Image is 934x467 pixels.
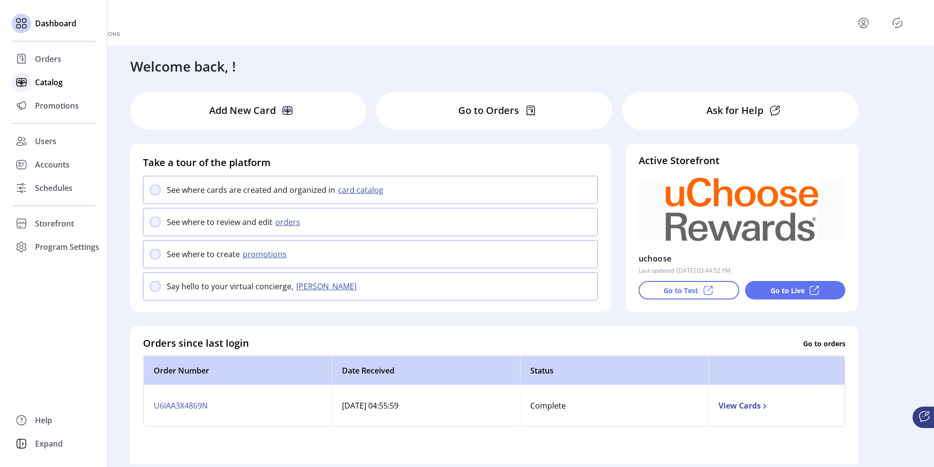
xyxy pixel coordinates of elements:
[332,385,520,426] td: [DATE] 04:55:59
[35,241,99,253] span: Program Settings
[293,280,362,292] button: [PERSON_NAME]
[35,53,61,65] span: Orders
[35,76,63,88] span: Catalog
[639,266,731,275] p: Last updated: [DATE] 03:44:52 PM
[209,103,276,118] p: Add New Card
[167,216,272,228] p: See where to review and edit
[771,285,805,296] p: Go to Live
[664,285,698,296] p: Go to Test
[144,385,332,426] td: U6IAA3X4869N
[240,248,292,260] button: promotions
[35,135,56,147] span: Users
[167,248,240,260] p: See where to create
[520,385,708,426] td: Complete
[639,153,845,168] h4: Active Storefront
[708,385,845,426] td: View Cards
[167,184,335,196] p: See where cards are created and organized in
[143,155,598,170] h4: Take a tour of the platform
[35,438,63,449] span: Expand
[35,100,79,112] span: Promotions
[143,336,249,351] h4: Orders since last login
[458,103,519,118] p: Go to Orders
[639,251,672,266] p: uchoose
[332,356,520,385] th: Date Received
[35,159,70,170] span: Accounts
[35,182,72,194] span: Schedules
[35,18,76,29] span: Dashboard
[890,15,905,31] button: Publisher Panel
[803,338,845,348] p: Go to orders
[856,15,871,31] button: menu
[167,280,293,292] p: Say hello to your virtual concierge,
[35,218,74,229] span: Storefront
[706,103,763,118] p: Ask for Help
[520,356,708,385] th: Status
[130,56,236,76] h3: Welcome back, !
[272,216,306,228] button: orders
[144,356,332,385] th: Order Number
[35,414,52,426] span: Help
[335,184,389,196] button: card catalog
